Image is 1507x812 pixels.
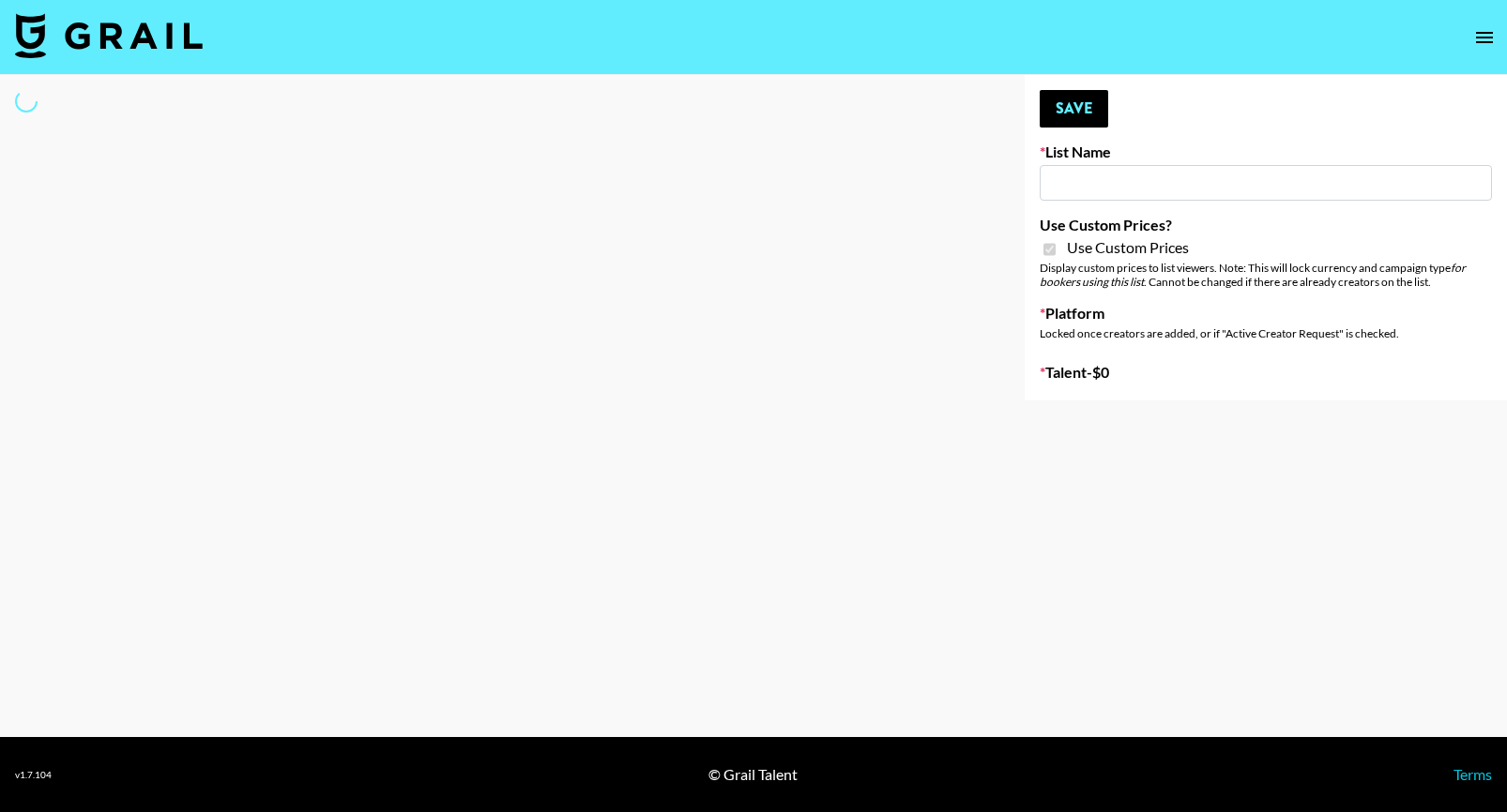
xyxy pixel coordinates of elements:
[708,765,798,784] div: © Grail Talent
[1067,238,1189,257] span: Use Custom Prices
[1040,216,1492,234] label: Use Custom Prices?
[1040,326,1492,340] div: Locked once creators are added, or if "Active Creator Request" is checked.
[1040,90,1108,128] button: Save
[15,769,52,781] div: v 1.7.104
[1040,363,1492,382] label: Talent - $ 0
[1040,143,1492,161] label: List Name
[1040,304,1492,323] label: Platform
[1040,261,1466,289] em: for bookers using this list
[1040,261,1492,289] div: Display custom prices to list viewers. Note: This will lock currency and campaign type . Cannot b...
[15,13,203,58] img: Grail Talent
[1454,765,1492,783] a: Terms
[1466,19,1503,56] button: open drawer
